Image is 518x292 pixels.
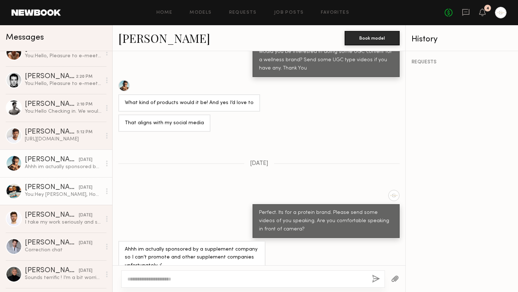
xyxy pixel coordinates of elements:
div: [PERSON_NAME] [25,73,76,80]
div: [DATE] [79,184,92,191]
div: 4 [486,6,489,10]
div: [PERSON_NAME] [25,184,79,191]
div: I take my work seriously and strive to maintain mutual respect in all professional interactions. ... [25,219,101,226]
a: Job Posts [274,10,304,15]
div: That aligns with my social media [125,119,204,127]
div: Sounds terrific ! I’m a bit worried about wardrobe… do you have any “look books” / “mood boards”?... [25,274,101,281]
div: Ahhh im actually sponsored by a supplement company so I can’t promote and other supplement compan... [125,246,259,270]
a: Home [156,10,173,15]
div: [PERSON_NAME] [25,101,77,108]
div: You: Hello, Pleasure to e-meet. Do you have videos of you speaking? We are filming some ads for a... [25,80,101,87]
div: [DATE] [79,157,92,163]
div: [PERSON_NAME] [25,129,77,136]
div: 5:12 PM [77,129,92,136]
div: What kind of products would it be! And yes I’d love to [125,99,254,107]
a: Book model [345,35,400,41]
div: REQUESTS [412,60,512,65]
div: [DATE] [79,268,92,274]
div: You: Hey [PERSON_NAME], Hope all is well. Are you open to doing some UGC content? [25,191,101,198]
div: Correction chat [25,247,101,253]
div: [PERSON_NAME] [25,239,79,247]
div: 2:20 PM [76,73,92,80]
div: [URL][DOMAIN_NAME] [25,136,101,143]
a: Models [190,10,212,15]
a: Requests [229,10,257,15]
div: [DATE] [79,240,92,247]
div: You: Hello Checking in. We would love to work with you. [25,108,101,115]
div: [PERSON_NAME] [25,267,79,274]
div: Ahhh im actually sponsored by a supplement company so I can’t promote and other supplement compan... [25,163,101,170]
div: Perfect. Its for a protein brand. Please send some videos of you speaking. Are you comfortable sp... [259,209,393,234]
a: [PERSON_NAME] [118,30,210,46]
button: Book model [345,31,400,45]
div: 2:10 PM [77,101,92,108]
span: Messages [6,33,44,42]
div: You: Hello, Pleasure to e-meet. Do you have videos of you speaking? We are filming some ads for a... [25,53,101,59]
div: [PERSON_NAME] [25,212,79,219]
div: [DATE] [79,212,92,219]
a: Favorites [321,10,349,15]
span: [DATE] [250,161,268,167]
div: History [412,35,512,44]
div: Hey, would you be interested in doing some UGC content for a wellness brand? Send some UGC type v... [259,31,393,73]
div: [PERSON_NAME] [25,156,79,163]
